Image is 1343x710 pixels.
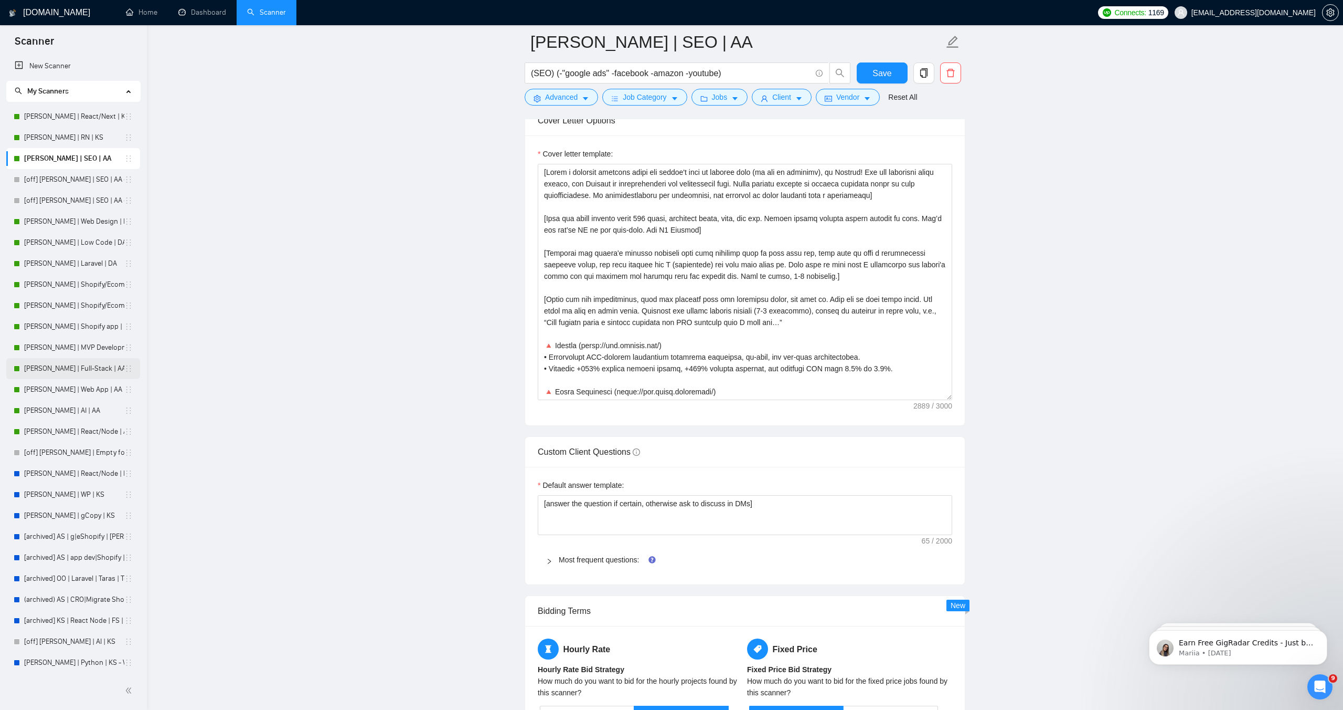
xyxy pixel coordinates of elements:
button: search [829,62,850,83]
span: holder [124,343,133,352]
a: [PERSON_NAME] | React/Node | KS - WIP [24,463,124,484]
textarea: Cover letter template: [538,164,952,400]
span: caret-down [795,95,803,102]
textarea: Default answer template: [538,495,952,535]
span: tag [747,639,768,660]
span: holder [124,575,133,583]
h5: Hourly Rate [538,639,743,660]
button: barsJob Categorycaret-down [602,89,687,106]
button: idcardVendorcaret-down [816,89,880,106]
span: holder [124,490,133,499]
div: Cover Letter Options [538,106,952,135]
span: holder [124,280,133,289]
li: [off] Harry | AI | KS [6,631,140,652]
span: holder [124,448,133,457]
span: caret-down [582,95,589,102]
iframe: Intercom notifications message [1133,608,1343,682]
span: search [830,68,850,78]
span: holder [124,596,133,604]
span: Custom Client Questions [538,447,640,456]
li: Michael | Web App | AA [6,379,140,400]
span: user [761,95,768,102]
span: idcard [825,95,832,102]
a: [off] [PERSON_NAME] | Empty for future | AA [24,442,124,463]
a: [PERSON_NAME] | Web Design | DA [24,211,124,232]
a: New Scanner [15,56,132,77]
span: Vendor [836,91,859,103]
span: My Scanners [27,87,69,96]
a: [archived] AS | app dev|Shopify | [PERSON_NAME] [24,547,124,568]
div: Bidding Terms [538,596,952,626]
span: holder [124,259,133,268]
a: [archived] OO | Laravel | Taras | Top filters [24,568,124,589]
input: Scanner name... [530,29,944,55]
span: holder [124,406,133,415]
span: holder [124,133,133,142]
a: [PERSON_NAME] | Shopify/Ecom | DA - lower requirements [24,274,124,295]
span: hourglass [538,639,559,660]
li: Alex | gCopy | KS [6,505,140,526]
span: caret-down [671,95,678,102]
span: holder [124,217,133,226]
span: search [15,87,22,95]
li: Andrew | Shopify/Ecom | DA - lower requirements [6,274,140,295]
span: Job Category [623,91,666,103]
button: Save [857,62,908,83]
a: [PERSON_NAME] | Shopify app | DA [24,316,124,337]
button: folderJobscaret-down [691,89,748,106]
a: [archived] KS | React Node | FS | [PERSON_NAME] (low average paid) [24,610,124,631]
a: [PERSON_NAME] | AI | AA [24,400,124,421]
li: Ann | React/Node | KS - WIP [6,463,140,484]
a: [PERSON_NAME] | Shopify/Ecom | DA [24,295,124,316]
label: Cover letter template: [538,148,613,160]
li: (archived) AS | CRO|Migrate Shopify | Moroz [6,589,140,610]
span: Scanner [6,34,62,56]
a: setting [1322,8,1339,17]
li: New Scanner [6,56,140,77]
a: homeHome [126,8,157,17]
li: Michael | AI | AA [6,400,140,421]
span: setting [534,95,541,102]
a: [PERSON_NAME] | Laravel | DA [24,253,124,274]
div: Tooltip anchor [647,555,657,565]
span: holder [124,659,133,667]
li: [off] Michael | Empty for future | AA [6,442,140,463]
a: [off] [PERSON_NAME] | SEO | AA - Strict, High Budget [24,169,124,190]
li: [archived] OO | Laravel | Taras | Top filters [6,568,140,589]
li: Michael | Full-Stack | AA [6,358,140,379]
img: upwork-logo.png [1103,8,1111,17]
a: [PERSON_NAME] | RN | KS [24,127,124,148]
span: holder [124,554,133,562]
a: [PERSON_NAME] | Full-Stack | AA [24,358,124,379]
span: Advanced [545,91,578,103]
li: Anna | Web Design | DA [6,211,140,232]
a: [PERSON_NAME] | React/Next | KS [24,106,124,127]
li: Michael | MVP Development | AA [6,337,140,358]
span: holder [124,154,133,163]
li: Valery | RN | KS [6,127,140,148]
span: Client [772,91,791,103]
span: My Scanners [15,87,69,96]
span: user [1177,9,1185,16]
button: delete [940,62,961,83]
span: double-left [125,685,135,696]
li: [archived] KS | React Node | FS | Anna S. (low average paid) [6,610,140,631]
a: [archived] AS | g|eShopify | [PERSON_NAME] [24,526,124,547]
span: holder [124,112,133,121]
a: dashboardDashboard [178,8,226,17]
span: caret-down [864,95,871,102]
a: [PERSON_NAME] | gCopy | KS [24,505,124,526]
span: holder [124,238,133,247]
span: holder [124,469,133,478]
iframe: Intercom live chat [1307,674,1333,699]
li: Nick | SEO | AA [6,148,140,169]
span: holder [124,385,133,394]
a: [PERSON_NAME] | Web App | AA [24,379,124,400]
div: Most frequent questions: [538,548,952,572]
li: [off] Nick | SEO | AA - Strict, High Budget [6,169,140,190]
input: Search Freelance Jobs... [531,67,811,80]
b: Hourly Rate Bid Strategy [538,665,624,674]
